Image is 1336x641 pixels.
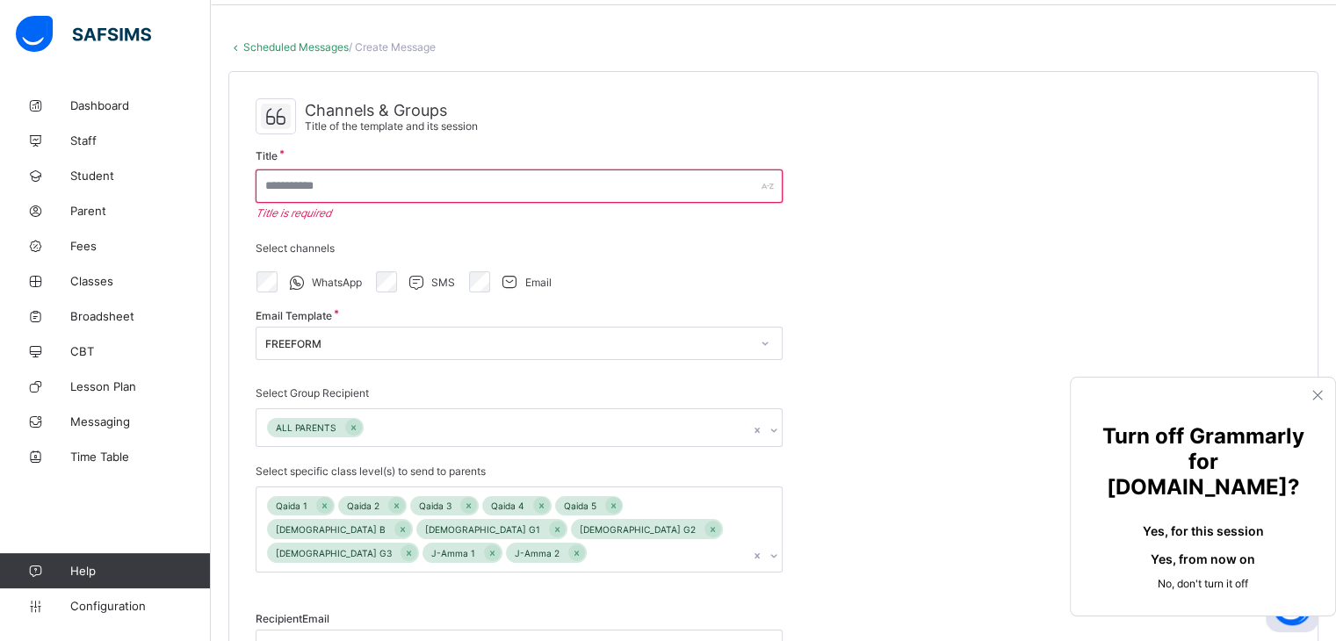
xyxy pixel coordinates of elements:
[525,276,552,289] span: Email
[422,543,484,563] div: J-Amma 1
[256,465,486,478] span: Select specific class level(s) to send to parents
[416,519,549,539] div: [DEMOGRAPHIC_DATA] G1
[256,386,369,400] span: Select Group Recipient
[338,496,388,516] div: Qaida 2
[506,543,568,563] div: J-Amma 2
[70,599,210,613] span: Configuration
[482,496,533,516] div: Qaida 4
[243,40,349,54] a: Scheduled Messages
[431,276,455,289] span: SMS
[70,379,211,393] span: Lesson Plan
[256,309,332,322] span: Email Template
[70,274,211,288] span: Classes
[70,239,211,253] span: Fees
[70,414,211,429] span: Messaging
[256,612,329,625] span: Recipient Email
[70,564,210,578] span: Help
[267,418,345,438] div: ALL PARENTS
[70,450,211,464] span: Time Table
[70,204,211,218] span: Parent
[265,337,750,350] div: FREEFORM
[70,309,211,323] span: Broadsheet
[70,344,211,358] span: CBT
[267,543,401,563] div: [DEMOGRAPHIC_DATA] G3
[267,519,394,539] div: [DEMOGRAPHIC_DATA] B
[410,496,460,516] div: Qaida 3
[70,98,211,112] span: Dashboard
[256,206,783,220] em: Title is required
[305,119,478,133] span: Title of the template and its session
[312,276,362,289] span: WhatsApp
[256,149,278,162] span: Title
[70,169,211,183] span: Student
[571,519,704,539] div: [DEMOGRAPHIC_DATA] G2
[349,40,436,54] span: / Create Message
[305,101,478,119] span: Channels & Groups
[16,16,151,53] img: safsims
[555,496,605,516] div: Qaida 5
[70,133,211,148] span: Staff
[256,241,335,255] span: Select channels
[267,496,316,516] div: Qaida 1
